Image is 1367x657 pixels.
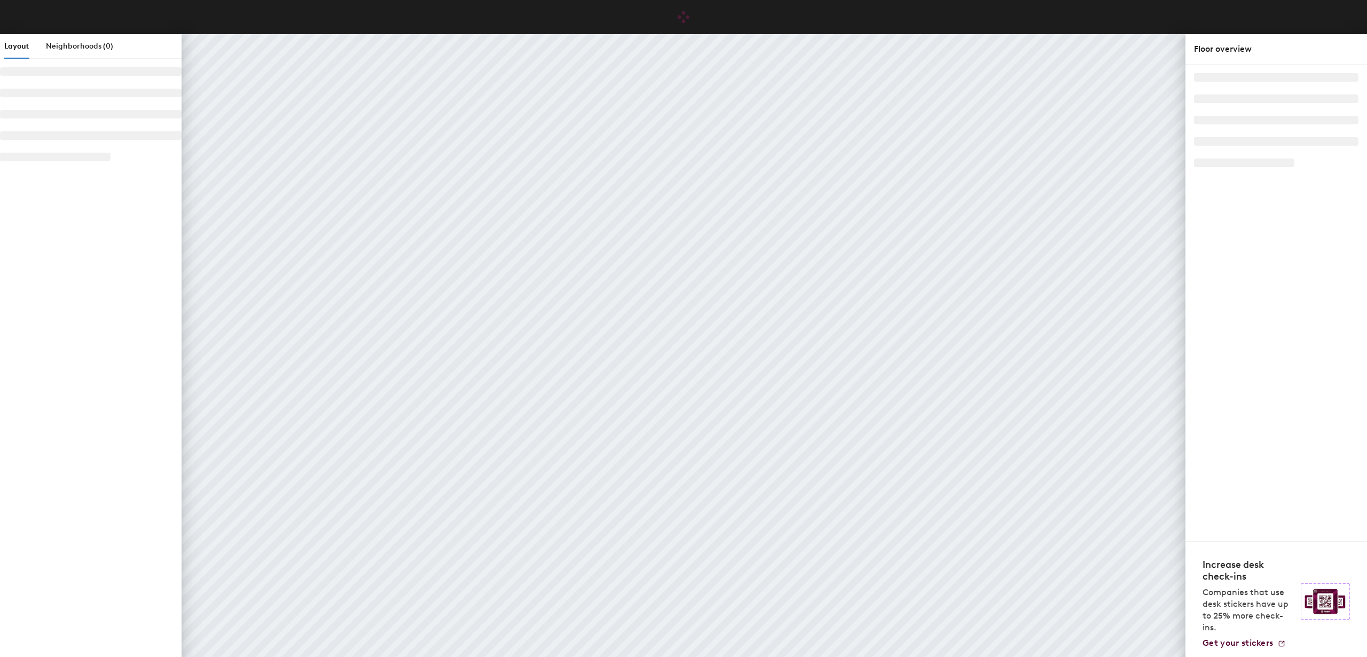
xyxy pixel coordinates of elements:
[1203,559,1294,582] h4: Increase desk check-ins
[1301,583,1350,620] img: Sticker logo
[1194,43,1358,56] div: Floor overview
[46,42,113,51] span: Neighborhoods (0)
[1203,638,1286,648] a: Get your stickers
[1203,587,1294,634] p: Companies that use desk stickers have up to 25% more check-ins.
[1203,638,1273,648] span: Get your stickers
[4,42,29,51] span: Layout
